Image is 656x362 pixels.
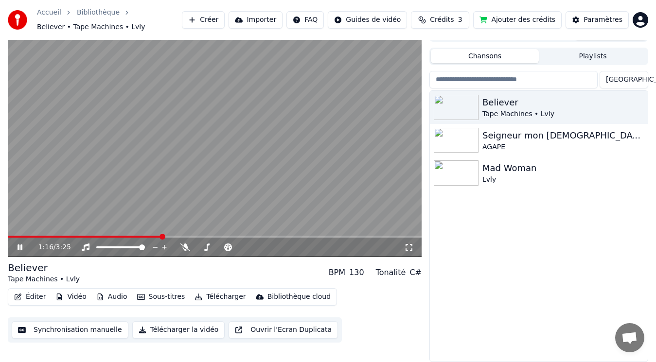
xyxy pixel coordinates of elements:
[38,242,61,252] div: /
[482,175,644,185] div: Lvly
[430,15,454,25] span: Crédits
[52,290,90,304] button: Vidéo
[473,11,562,29] button: Ajouter des crédits
[37,8,61,17] a: Accueil
[411,11,469,29] button: Crédits3
[615,323,644,352] div: Ouvrir le chat
[328,11,407,29] button: Guides de vidéo
[584,15,622,25] div: Paramètres
[133,290,189,304] button: Sous-titres
[10,290,50,304] button: Éditer
[458,15,462,25] span: 3
[566,11,629,29] button: Paramètres
[77,8,120,17] a: Bibliothèque
[267,292,331,302] div: Bibliothèque cloud
[482,161,644,175] div: Mad Woman
[482,96,644,109] div: Believer
[539,49,647,63] button: Playlists
[482,109,644,119] div: Tape Machines • Lvly
[12,321,128,339] button: Synchronisation manuelle
[37,22,145,32] span: Believer • Tape Machines • Lvly
[56,242,71,252] span: 3:25
[38,242,53,252] span: 1:16
[37,8,182,32] nav: breadcrumb
[8,275,80,284] div: Tape Machines • Lvly
[8,261,80,275] div: Believer
[182,11,225,29] button: Créer
[376,267,406,278] div: Tonalité
[132,321,225,339] button: Télécharger la vidéo
[8,10,27,30] img: youka
[349,267,364,278] div: 130
[431,49,539,63] button: Chansons
[409,267,422,278] div: C#
[191,290,249,304] button: Télécharger
[482,142,644,152] div: AGAPE
[286,11,324,29] button: FAQ
[329,267,345,278] div: BPM
[92,290,131,304] button: Audio
[229,11,283,29] button: Importer
[229,321,338,339] button: Ouvrir l'Ecran Duplicata
[482,129,644,142] div: Seigneur mon [DEMOGRAPHIC_DATA] tu es bon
